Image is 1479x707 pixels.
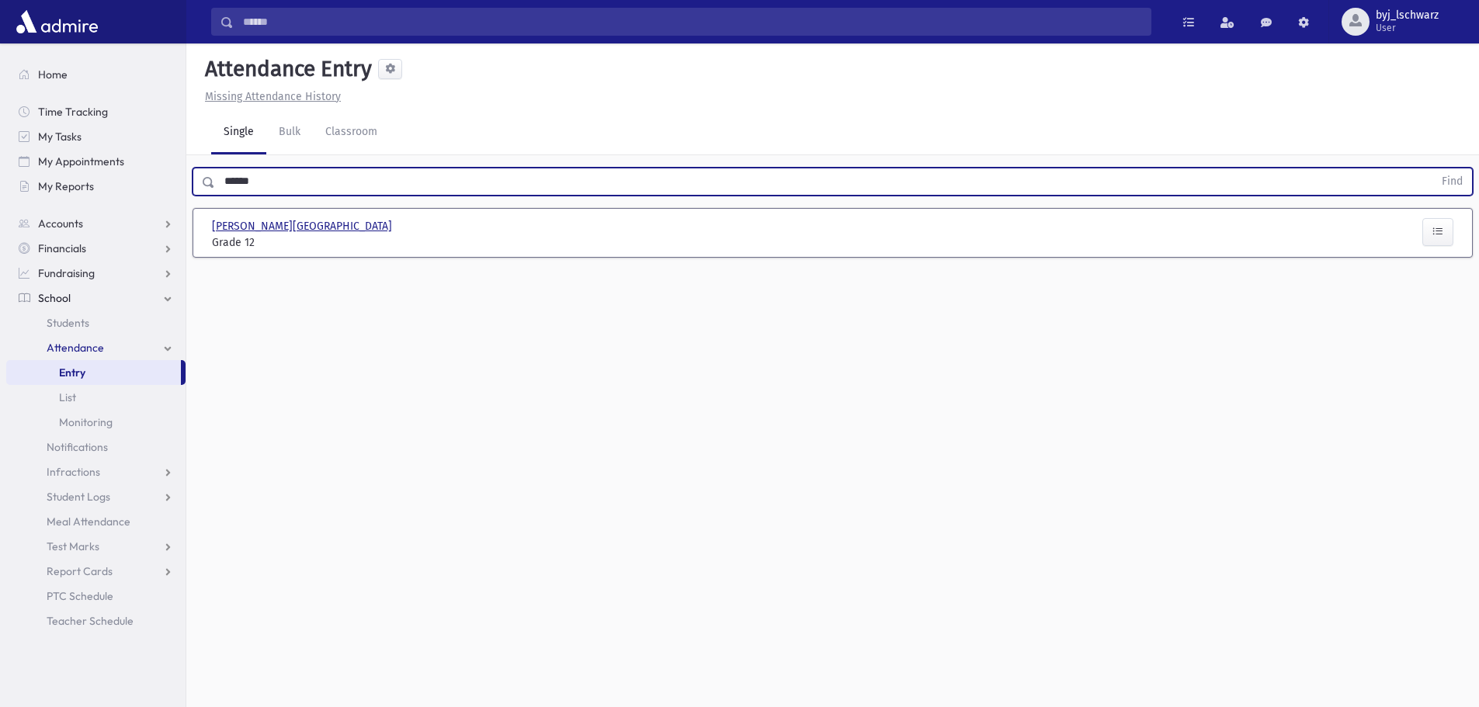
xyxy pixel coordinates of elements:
a: Student Logs [6,484,186,509]
span: Home [38,68,68,81]
a: Missing Attendance History [199,90,341,103]
a: Attendance [6,335,186,360]
a: My Reports [6,174,186,199]
span: Financials [38,241,86,255]
a: Notifications [6,435,186,459]
a: Single [211,111,266,154]
a: Meal Attendance [6,509,186,534]
span: My Appointments [38,154,124,168]
button: Find [1432,168,1472,195]
a: Financials [6,236,186,261]
a: Infractions [6,459,186,484]
span: List [59,390,76,404]
a: My Appointments [6,149,186,174]
span: Meal Attendance [47,515,130,529]
span: Fundraising [38,266,95,280]
span: Notifications [47,440,108,454]
a: Classroom [313,111,390,154]
a: Entry [6,360,181,385]
span: My Reports [38,179,94,193]
a: Accounts [6,211,186,236]
h5: Attendance Entry [199,56,372,82]
span: byj_lschwarz [1376,9,1439,22]
span: [PERSON_NAME][GEOGRAPHIC_DATA] [212,218,395,234]
span: My Tasks [38,130,82,144]
a: School [6,286,186,310]
span: Teacher Schedule [47,614,134,628]
span: PTC Schedule [47,589,113,603]
a: Bulk [266,111,313,154]
span: School [38,291,71,305]
span: Student Logs [47,490,110,504]
a: My Tasks [6,124,186,149]
a: Home [6,62,186,87]
a: Students [6,310,186,335]
a: Report Cards [6,559,186,584]
span: Time Tracking [38,105,108,119]
a: Monitoring [6,410,186,435]
span: Entry [59,366,85,379]
span: Test Marks [47,539,99,553]
input: Search [234,8,1151,36]
a: PTC Schedule [6,584,186,608]
a: Fundraising [6,261,186,286]
span: Accounts [38,217,83,230]
a: List [6,385,186,410]
span: Report Cards [47,564,113,578]
span: Monitoring [59,415,113,429]
span: Attendance [47,341,104,355]
a: Test Marks [6,534,186,559]
a: Teacher Schedule [6,608,186,633]
span: Students [47,316,89,330]
a: Time Tracking [6,99,186,124]
span: Infractions [47,465,100,479]
img: AdmirePro [12,6,102,37]
u: Missing Attendance History [205,90,341,103]
span: Grade 12 [212,234,406,251]
span: User [1376,22,1439,34]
